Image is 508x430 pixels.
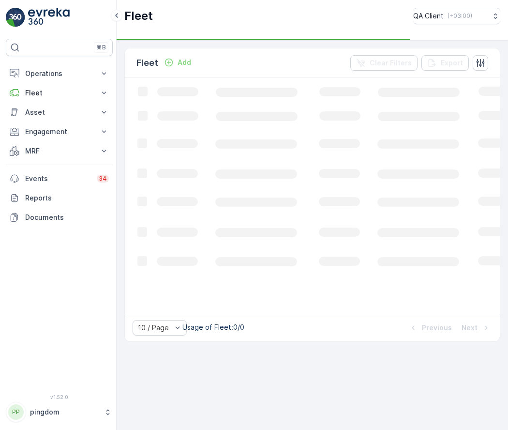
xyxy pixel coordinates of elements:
[182,322,244,332] p: Usage of Fleet : 0/0
[96,44,106,51] p: ⌘B
[30,407,99,417] p: pingdom
[462,323,478,333] p: Next
[6,64,113,83] button: Operations
[25,127,93,137] p: Engagement
[6,394,113,400] span: v 1.52.0
[25,146,93,156] p: MRF
[370,58,412,68] p: Clear Filters
[407,322,453,334] button: Previous
[28,8,70,27] img: logo_light-DOdMpM7g.png
[6,188,113,208] a: Reports
[25,88,93,98] p: Fleet
[124,8,153,24] p: Fleet
[461,322,492,334] button: Next
[6,169,113,188] a: Events34
[6,402,113,422] button: PPpingdom
[350,55,418,71] button: Clear Filters
[6,8,25,27] img: logo
[448,12,472,20] p: ( +03:00 )
[6,208,113,227] a: Documents
[413,11,444,21] p: QA Client
[6,103,113,122] button: Asset
[178,58,191,67] p: Add
[25,69,93,78] p: Operations
[25,107,93,117] p: Asset
[8,404,24,420] div: PP
[6,141,113,161] button: MRF
[421,55,469,71] button: Export
[160,57,195,68] button: Add
[99,175,107,183] p: 34
[441,58,463,68] p: Export
[6,83,113,103] button: Fleet
[25,193,109,203] p: Reports
[25,213,109,222] p: Documents
[25,174,91,184] p: Events
[413,8,500,24] button: QA Client(+03:00)
[6,122,113,141] button: Engagement
[136,56,158,70] p: Fleet
[422,323,452,333] p: Previous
